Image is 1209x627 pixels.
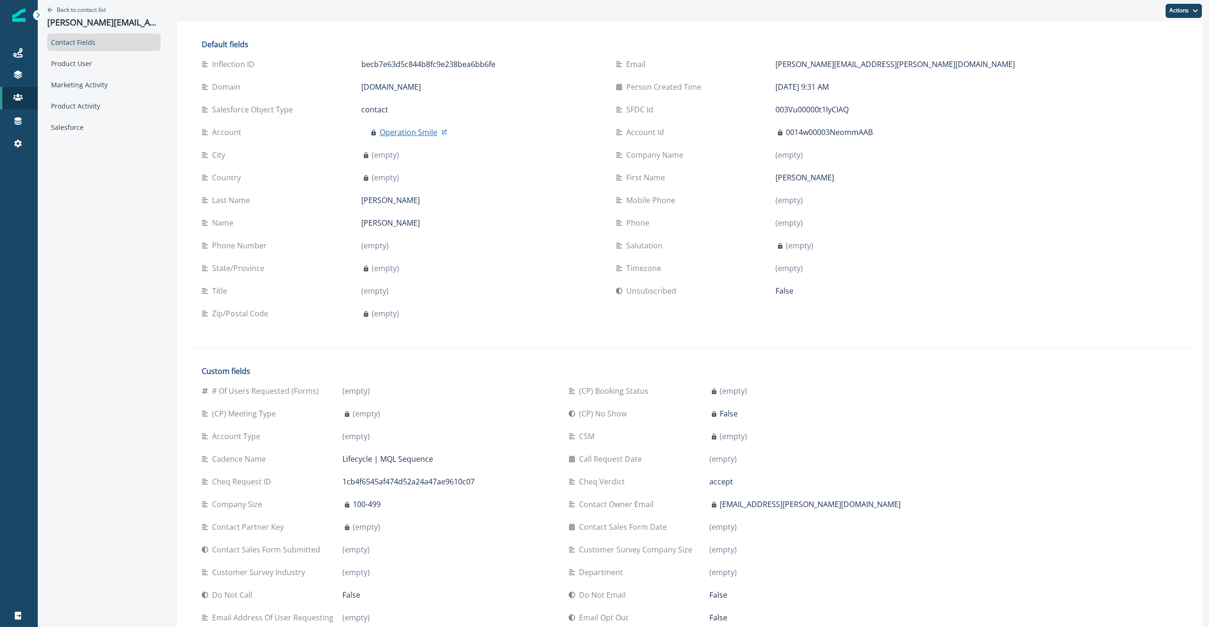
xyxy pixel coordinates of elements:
p: (empty) [775,149,803,161]
p: Contact Sales Form Date [579,521,671,533]
p: CSM [579,431,598,442]
p: [EMAIL_ADDRESS][PERSON_NAME][DOMAIN_NAME] [720,499,901,510]
p: Domain [212,81,244,93]
p: City [212,149,229,161]
p: Unsubscribed [626,285,680,297]
p: (empty) [353,408,380,419]
p: Inflection ID [212,59,258,70]
p: False [342,589,360,601]
p: Name [212,217,237,229]
p: (CP) Booking Status [579,385,652,397]
p: (CP) No show [579,408,630,419]
p: Contact Sales Form Submitted [212,544,324,555]
p: Person Created Time [626,81,705,93]
p: Last Name [212,195,254,206]
p: Timezone [626,263,665,274]
p: Mobile Phone [626,195,679,206]
p: [DOMAIN_NAME] [361,81,421,93]
p: [PERSON_NAME][EMAIL_ADDRESS][PERSON_NAME][DOMAIN_NAME] [47,17,161,28]
p: contact [361,104,388,115]
p: Email Address of User Requesting [212,612,337,623]
button: Actions [1166,4,1202,18]
p: Operation Smile [380,127,437,138]
p: Account [212,127,245,138]
p: (empty) [786,240,813,251]
p: First Name [626,172,669,183]
p: Title [212,285,231,297]
p: Company Size [212,499,266,510]
p: (empty) [775,217,803,229]
p: [PERSON_NAME] [775,172,834,183]
p: Country [212,172,245,183]
p: 0014w00003NeommAAB [786,127,873,138]
p: Cheq Verdict [579,476,629,487]
p: Salesforce Object Type [212,104,297,115]
p: (empty) [361,240,389,251]
p: Account Id [626,127,668,138]
p: Do Not Call [212,589,256,601]
p: Lifecycle | MQL Sequence [342,453,433,465]
p: Do Not Email [579,589,630,601]
p: (empty) [342,612,370,623]
p: (empty) [709,453,737,465]
p: Company Name [626,149,687,161]
p: Cheq Request ID [212,476,275,487]
p: 100-499 [353,499,381,510]
p: (CP) Meeting Type [212,408,280,419]
p: False [720,408,738,419]
p: [DATE] 9:31 AM [775,81,829,93]
p: (empty) [720,431,747,442]
h2: Custom fields [202,367,920,376]
p: # of Users requested (Forms) [212,385,323,397]
p: (empty) [342,567,370,578]
p: [PERSON_NAME] [361,195,420,206]
h2: Default fields [202,40,1015,49]
div: Salesforce [47,119,161,136]
p: 1cb4f6545af474d52a24a47ae9610c07 [342,476,475,487]
p: (empty) [342,385,370,397]
p: becb7e63d5c844b8fc9e238bea6bb6fe [361,59,495,70]
p: (empty) [372,172,399,183]
p: (empty) [342,544,370,555]
div: Contact Fields [47,34,161,51]
img: Inflection [12,8,26,22]
p: Phone Number [212,240,271,251]
p: Customer Survey Industry [212,567,309,578]
p: False [775,285,793,297]
p: (empty) [372,263,399,274]
p: SFDC Id [626,104,657,115]
p: Account Type [212,431,264,442]
p: Cadence Name [212,453,270,465]
p: Contact Owner Email [579,499,657,510]
p: False [709,612,727,623]
p: Back to contact list [57,6,106,14]
button: Go back [47,6,106,14]
div: Marketing Activity [47,76,161,93]
p: State/Province [212,263,268,274]
p: (empty) [709,567,737,578]
p: Phone [626,217,653,229]
p: Department [579,567,627,578]
p: Call Request Date [579,453,646,465]
p: (empty) [361,285,389,297]
p: Zip/Postal Code [212,308,272,319]
div: Product User [47,55,161,72]
p: (empty) [775,195,803,206]
p: (empty) [372,308,399,319]
p: Email [626,59,649,70]
p: Salutation [626,240,666,251]
p: (empty) [342,431,370,442]
p: (empty) [353,521,380,533]
p: (empty) [720,385,747,397]
p: [PERSON_NAME][EMAIL_ADDRESS][PERSON_NAME][DOMAIN_NAME] [775,59,1015,70]
p: False [709,589,727,601]
p: [PERSON_NAME] [361,217,420,229]
div: Product Activity [47,97,161,115]
p: (empty) [709,521,737,533]
p: 003Vu00000t1lyCIAQ [775,104,849,115]
p: Contact Partner Key [212,521,288,533]
p: (empty) [709,544,737,555]
p: (empty) [775,263,803,274]
p: Customer Survey Company Size [579,544,696,555]
p: (empty) [372,149,399,161]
